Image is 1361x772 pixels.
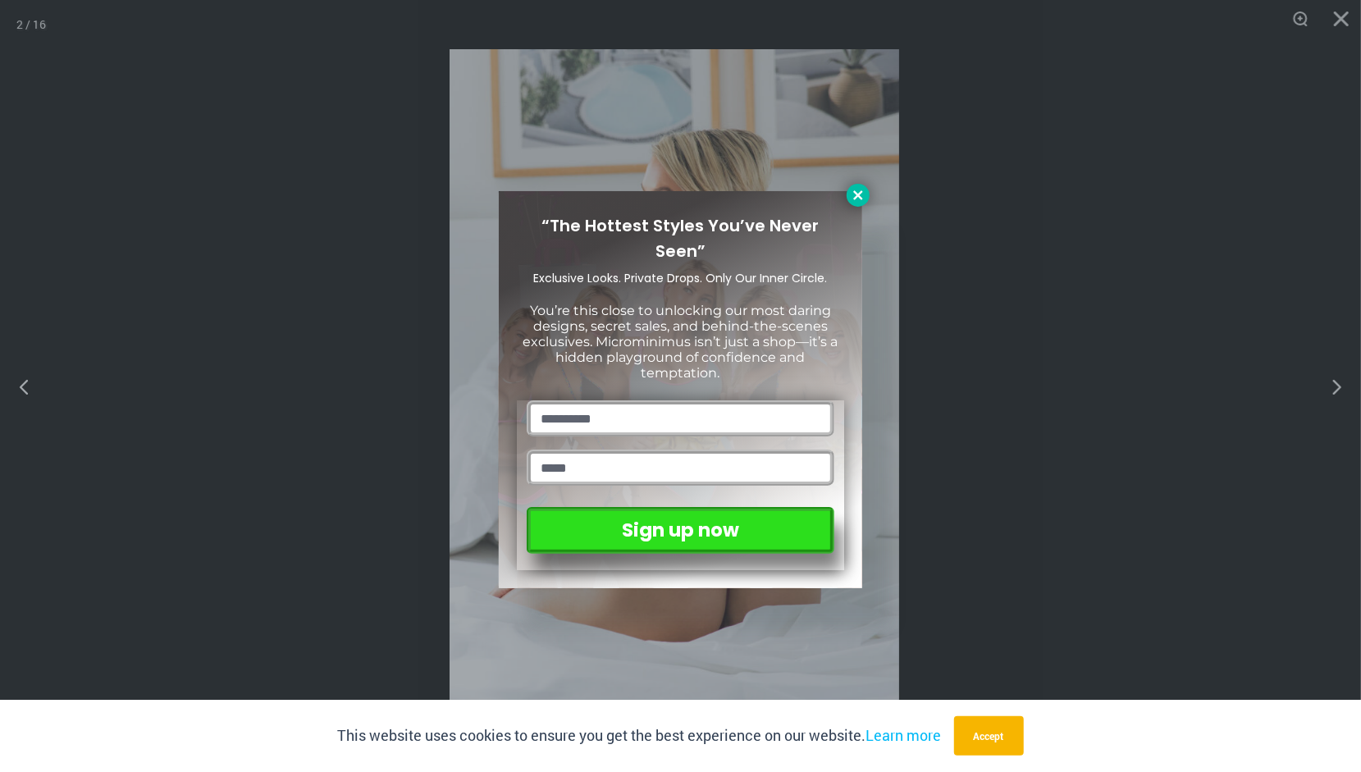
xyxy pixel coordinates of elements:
[523,303,838,381] span: You’re this close to unlocking our most daring designs, secret sales, and behind-the-scenes exclu...
[338,724,942,748] p: This website uses cookies to ensure you get the best experience on our website.
[527,507,834,554] button: Sign up now
[954,716,1024,756] button: Accept
[847,184,870,207] button: Close
[866,725,942,745] a: Learn more
[542,214,820,263] span: “The Hottest Styles You’ve Never Seen”
[534,270,828,286] span: Exclusive Looks. Private Drops. Only Our Inner Circle.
